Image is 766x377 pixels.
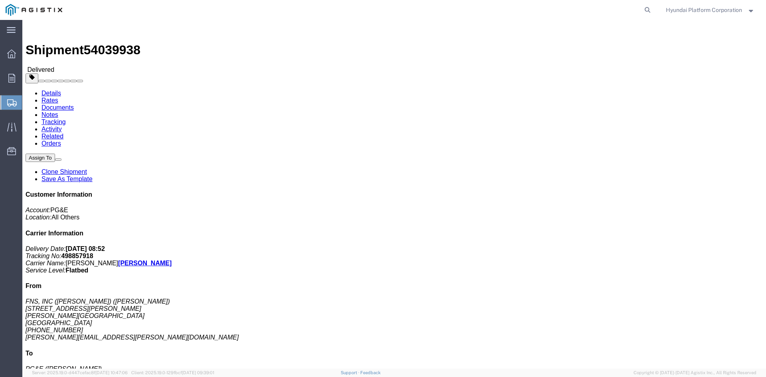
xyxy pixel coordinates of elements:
[360,370,381,375] a: Feedback
[6,4,62,16] img: logo
[182,370,214,375] span: [DATE] 09:39:01
[22,20,766,369] iframe: FS Legacy Container
[666,6,742,14] span: Hyundai Platform Corporation
[32,370,128,375] span: Server: 2025.19.0-d447cefac8f
[634,369,756,376] span: Copyright © [DATE]-[DATE] Agistix Inc., All Rights Reserved
[341,370,361,375] a: Support
[665,5,755,15] button: Hyundai Platform Corporation
[131,370,214,375] span: Client: 2025.19.0-129fbcf
[95,370,128,375] span: [DATE] 10:47:06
